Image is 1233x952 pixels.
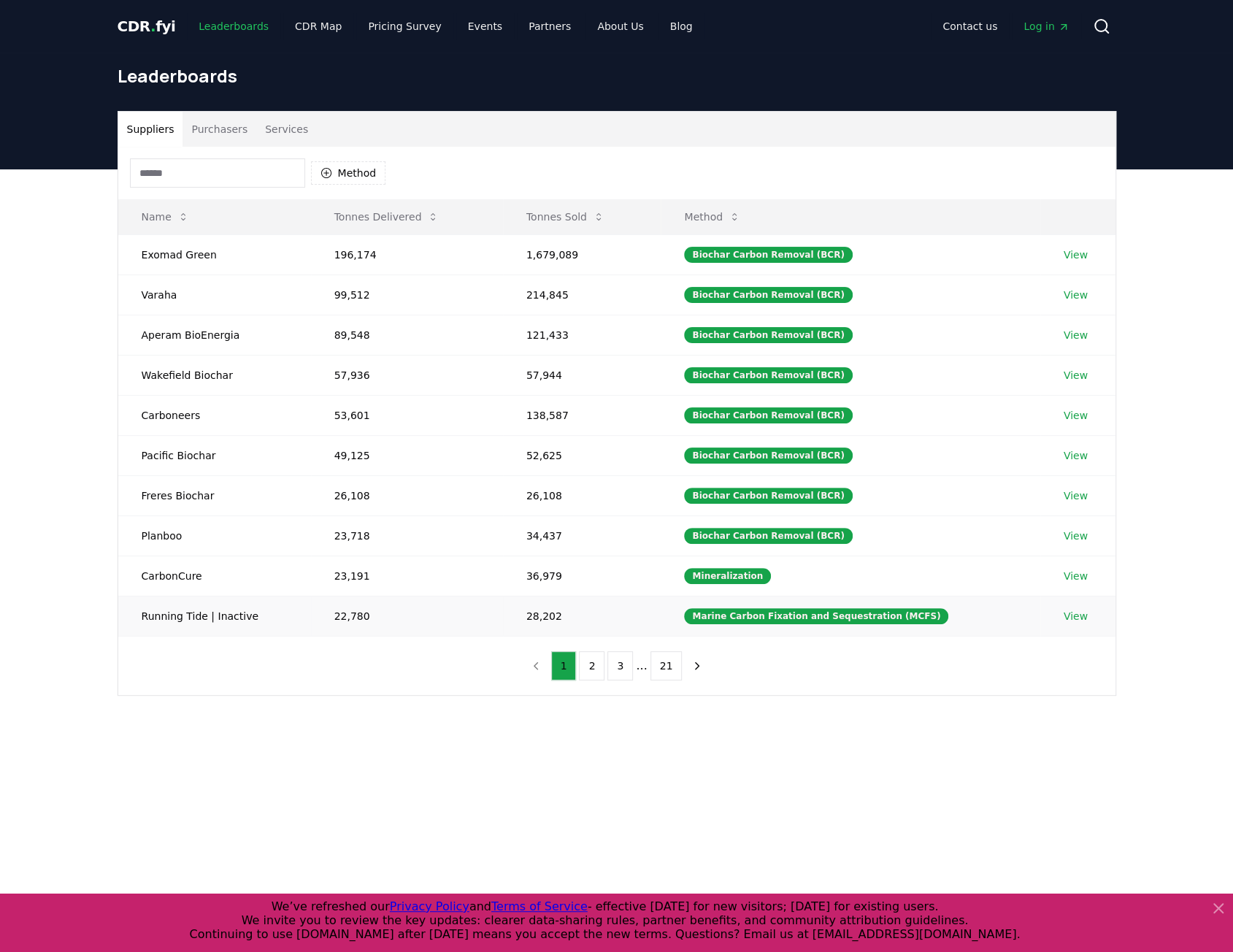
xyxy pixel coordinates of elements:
button: 1 [551,651,577,680]
button: Purchasers [183,112,256,147]
td: 49,125 [311,435,503,475]
a: View [1064,609,1088,623]
td: Freres Biochar [118,475,311,515]
div: Mineralization [684,568,771,584]
a: View [1064,448,1088,463]
a: View [1064,288,1088,302]
a: View [1064,408,1088,423]
td: 99,512 [311,275,503,315]
td: 28,202 [503,596,661,636]
a: View [1064,529,1088,543]
td: 196,174 [311,234,503,275]
td: Carboneers [118,395,311,435]
td: 52,625 [503,435,661,475]
a: About Us [585,13,655,39]
button: Method [311,161,386,185]
td: 26,108 [311,475,503,515]
div: Biochar Carbon Removal (BCR) [684,367,852,383]
td: CarbonCure [118,556,311,596]
td: Planboo [118,515,311,556]
div: Biochar Carbon Removal (BCR) [684,448,852,464]
td: 53,601 [311,395,503,435]
button: next page [685,651,710,680]
a: Pricing Survey [356,13,453,39]
button: Method [672,202,752,231]
a: View [1064,569,1088,583]
td: 23,191 [311,556,503,596]
nav: Main [931,13,1080,39]
button: Services [256,112,317,147]
a: Leaderboards [187,13,280,39]
a: CDR.fyi [118,16,176,37]
a: View [1064,247,1088,262]
td: 1,679,089 [503,234,661,275]
button: Suppliers [118,112,183,147]
a: View [1064,368,1088,383]
a: Contact us [931,13,1009,39]
a: Partners [517,13,583,39]
td: 57,936 [311,355,503,395]
td: 138,587 [503,395,661,435]
td: Running Tide | Inactive [118,596,311,636]
button: 21 [650,651,683,680]
a: Blog [658,13,704,39]
td: 23,718 [311,515,503,556]
nav: Main [187,13,704,39]
a: Log in [1012,13,1080,39]
div: Biochar Carbon Removal (BCR) [684,488,852,504]
td: 214,845 [503,275,661,315]
td: 121,433 [503,315,661,355]
div: Biochar Carbon Removal (BCR) [684,247,852,263]
button: 2 [579,651,604,680]
a: View [1064,488,1088,503]
div: Biochar Carbon Removal (BCR) [684,528,852,544]
td: Pacific Biochar [118,435,311,475]
td: Exomad Green [118,234,311,275]
td: 36,979 [503,556,661,596]
div: Biochar Carbon Removal (BCR) [684,407,852,423]
td: 26,108 [503,475,661,515]
button: Name [130,202,201,231]
td: Aperam BioEnergia [118,315,311,355]
span: CDR fyi [118,18,176,35]
button: Tonnes Delivered [323,202,451,231]
td: Varaha [118,275,311,315]
button: Tonnes Sold [515,202,616,231]
div: Marine Carbon Fixation and Sequestration (MCFS) [684,608,948,624]
div: Biochar Carbon Removal (BCR) [684,327,852,343]
h1: Leaderboards [118,64,1116,88]
td: Wakefield Biochar [118,355,311,395]
span: . [150,18,155,35]
td: 57,944 [503,355,661,395]
a: CDR Map [283,13,353,39]
span: Log in [1023,19,1069,34]
td: 22,780 [311,596,503,636]
td: 89,548 [311,315,503,355]
td: 34,437 [503,515,661,556]
div: Biochar Carbon Removal (BCR) [684,287,852,303]
li: ... [636,657,647,675]
a: Events [456,13,514,39]
button: 3 [607,651,633,680]
a: View [1064,328,1088,342]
